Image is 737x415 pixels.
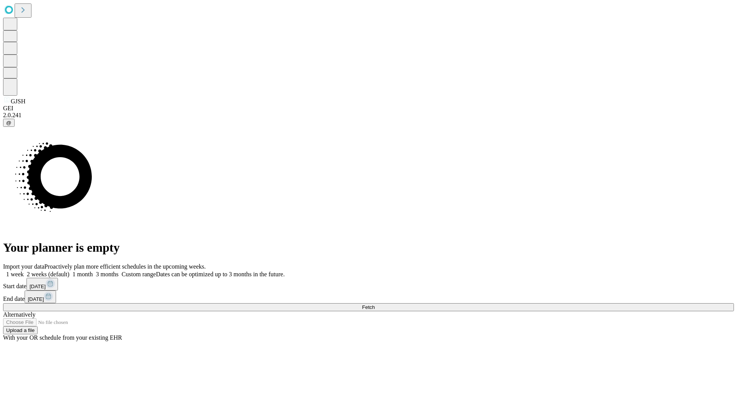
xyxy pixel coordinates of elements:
button: Upload a file [3,326,38,334]
span: @ [6,120,12,126]
span: 3 months [96,271,119,277]
span: GJSH [11,98,25,105]
span: Proactively plan more efficient schedules in the upcoming weeks. [45,263,206,270]
span: Fetch [362,304,375,310]
div: End date [3,290,734,303]
span: 2 weeks (default) [27,271,69,277]
div: GEI [3,105,734,112]
span: 1 month [73,271,93,277]
span: [DATE] [28,296,44,302]
span: 1 week [6,271,24,277]
button: Fetch [3,303,734,311]
div: 2.0.241 [3,112,734,119]
div: Start date [3,278,734,290]
span: Dates can be optimized up to 3 months in the future. [156,271,284,277]
span: Alternatively [3,311,35,318]
span: [DATE] [30,284,46,289]
h1: Your planner is empty [3,241,734,255]
span: Custom range [122,271,156,277]
button: [DATE] [26,278,58,290]
span: Import your data [3,263,45,270]
button: @ [3,119,15,127]
button: [DATE] [25,290,56,303]
span: With your OR schedule from your existing EHR [3,334,122,341]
